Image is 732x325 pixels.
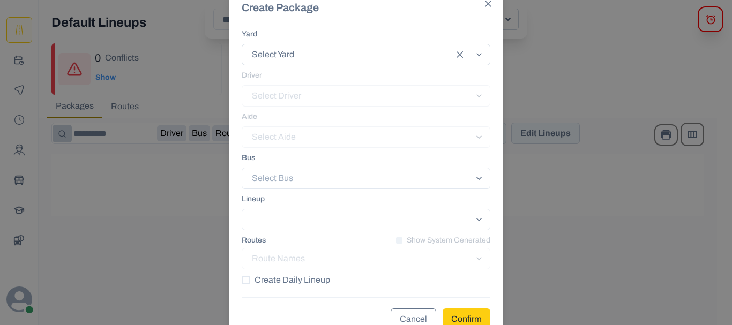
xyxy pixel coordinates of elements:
label: Aide [242,111,484,122]
label: Yard [242,28,484,40]
span: Show System Generated [407,235,490,246]
label: Lineup [242,193,484,205]
span: Create Daily Lineup [255,274,330,286]
p: Routes [242,235,266,246]
label: Bus [242,152,484,163]
label: Driver [242,70,484,81]
div: Clear selected options [451,46,468,63]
